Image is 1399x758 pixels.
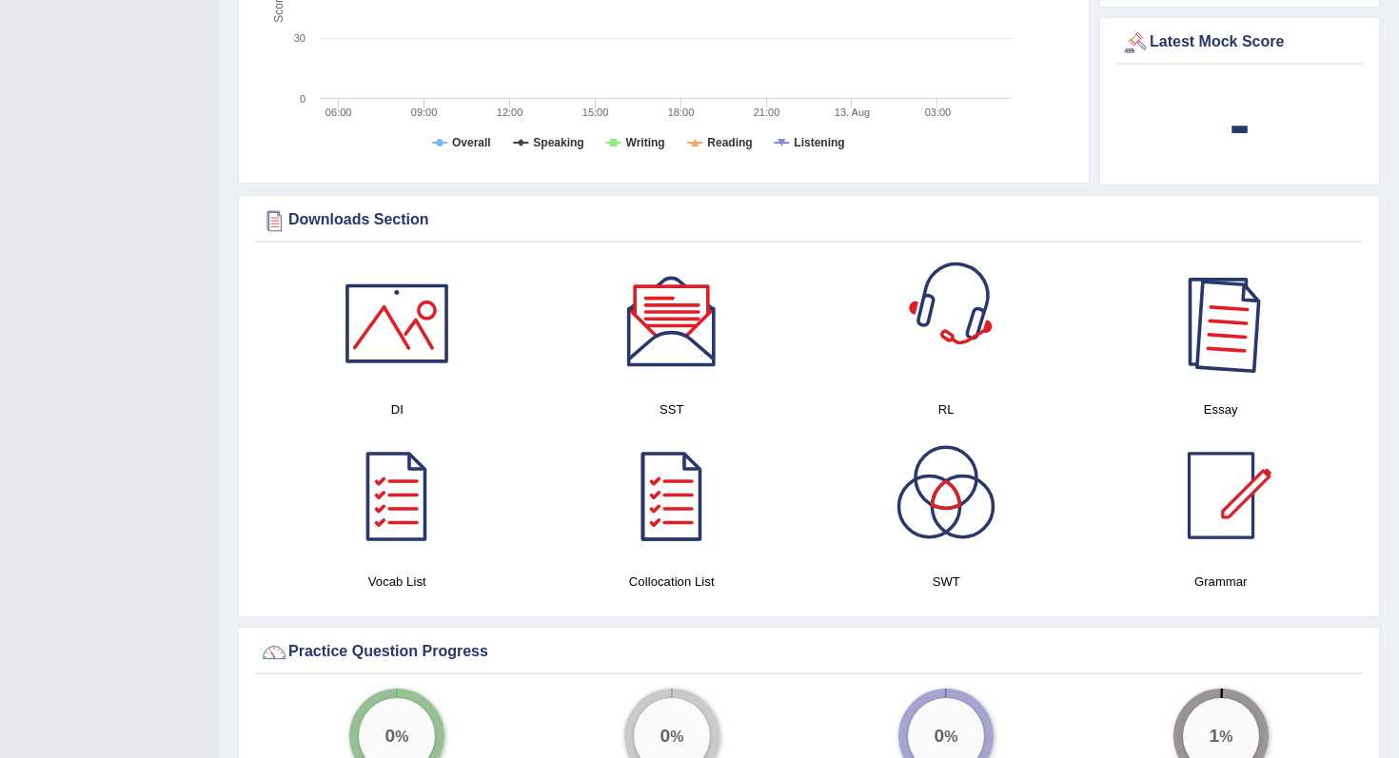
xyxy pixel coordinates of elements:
[818,399,1074,419] h4: RL
[300,93,305,105] text: 0
[452,136,491,149] tspan: Overall
[794,136,844,149] tspan: Listening
[935,726,945,747] big: 0
[411,107,438,118] text: 09:00
[544,572,800,592] h4: Collocation List
[385,726,396,747] big: 0
[582,107,609,118] text: 15:00
[294,32,305,44] text: 30
[269,399,525,419] h4: DI
[1230,89,1251,159] b: -
[260,206,1358,235] div: Downloads Section
[1209,726,1219,747] big: 1
[707,136,752,149] tspan: Reading
[626,136,665,149] tspan: Writing
[925,107,952,118] text: 03:00
[660,726,670,747] big: 0
[544,399,800,419] h4: SST
[1121,29,1358,57] div: Latest Mock Score
[260,638,1358,667] div: Practice Question Progress
[754,107,780,118] text: 21:00
[1094,399,1350,419] h4: Essay
[835,107,870,118] tspan: 13. Aug
[818,572,1074,592] h4: SWT
[1094,572,1350,592] h4: Grammar
[668,107,695,118] text: 18:00
[325,107,352,118] text: 06:00
[533,136,583,149] tspan: Speaking
[269,572,525,592] h4: Vocab List
[497,107,523,118] text: 12:00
